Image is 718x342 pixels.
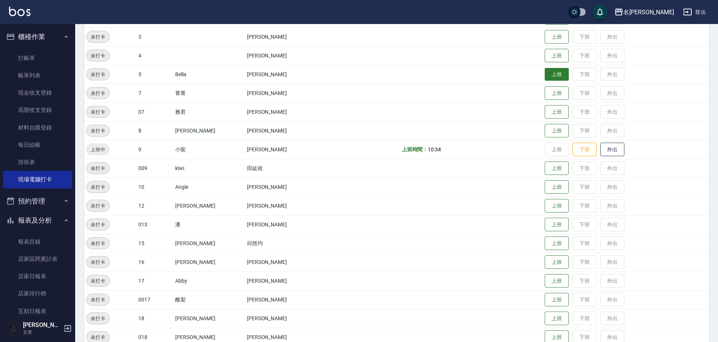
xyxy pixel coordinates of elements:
[136,215,174,234] td: 013
[136,102,174,121] td: 07
[173,65,245,84] td: Bella
[173,140,245,159] td: 小龍
[173,178,245,196] td: Angle
[86,33,109,41] span: 未打卡
[173,84,245,102] td: 菁菁
[3,191,72,211] button: 預約管理
[173,121,245,140] td: [PERSON_NAME]
[592,5,607,20] button: save
[136,84,174,102] td: 7
[173,196,245,215] td: [PERSON_NAME]
[3,50,72,67] a: 打帳單
[245,290,329,309] td: [PERSON_NAME]
[136,140,174,159] td: 9
[86,127,109,135] span: 未打卡
[3,119,72,136] a: 材料自購登錄
[6,321,21,336] img: Person
[3,84,72,101] a: 現金收支登錄
[3,67,72,84] a: 帳單列表
[245,65,329,84] td: [PERSON_NAME]
[245,215,329,234] td: [PERSON_NAME]
[545,218,569,232] button: 上班
[136,178,174,196] td: 10
[428,146,441,152] span: 10:34
[545,237,569,250] button: 上班
[136,253,174,271] td: 16
[245,196,329,215] td: [PERSON_NAME]
[3,101,72,119] a: 高階收支登錄
[245,140,329,159] td: [PERSON_NAME]
[136,309,174,328] td: 18
[23,321,61,329] h5: [PERSON_NAME]
[3,27,72,47] button: 櫃檯作業
[136,159,174,178] td: 009
[545,124,569,138] button: 上班
[245,253,329,271] td: [PERSON_NAME]
[245,84,329,102] td: [PERSON_NAME]
[136,46,174,65] td: 4
[545,30,569,44] button: 上班
[545,199,569,213] button: 上班
[136,121,174,140] td: 8
[3,250,72,268] a: 店家區間累計表
[136,234,174,253] td: 15
[173,309,245,328] td: [PERSON_NAME]
[245,46,329,65] td: [PERSON_NAME]
[245,159,329,178] td: 田紘祝
[173,290,245,309] td: 酪梨
[136,290,174,309] td: 0017
[402,146,428,152] b: 上班時間：
[245,178,329,196] td: [PERSON_NAME]
[545,105,569,119] button: 上班
[173,159,245,178] td: kiwi
[86,221,109,229] span: 未打卡
[245,121,329,140] td: [PERSON_NAME]
[545,274,569,288] button: 上班
[3,171,72,188] a: 現場電腦打卡
[136,65,174,84] td: 5
[245,271,329,290] td: [PERSON_NAME]
[573,143,597,157] button: 下班
[245,102,329,121] td: [PERSON_NAME]
[611,5,677,20] button: 名[PERSON_NAME]
[86,71,109,78] span: 未打卡
[545,161,569,175] button: 上班
[545,180,569,194] button: 上班
[245,309,329,328] td: [PERSON_NAME]
[136,271,174,290] td: 17
[173,102,245,121] td: 雅君
[173,253,245,271] td: [PERSON_NAME]
[545,68,569,81] button: 上班
[9,7,30,16] img: Logo
[173,234,245,253] td: [PERSON_NAME]
[86,315,109,322] span: 未打卡
[86,89,109,97] span: 未打卡
[173,271,245,290] td: Abby
[86,333,109,341] span: 未打卡
[3,154,72,171] a: 排班表
[136,196,174,215] td: 12
[86,202,109,210] span: 未打卡
[86,277,109,285] span: 未打卡
[3,303,72,320] a: 互助日報表
[545,312,569,325] button: 上班
[86,296,109,304] span: 未打卡
[86,164,109,172] span: 未打卡
[245,234,329,253] td: 邱慈均
[3,136,72,154] a: 每日結帳
[545,49,569,63] button: 上班
[3,211,72,230] button: 報表及分析
[86,146,110,154] span: 上班中
[245,27,329,46] td: [PERSON_NAME]
[623,8,674,17] div: 名[PERSON_NAME]
[545,86,569,100] button: 上班
[86,52,109,60] span: 未打卡
[3,233,72,250] a: 報表目錄
[3,268,72,285] a: 店家日報表
[136,27,174,46] td: 3
[173,215,245,234] td: 潘
[23,329,61,336] p: 主管
[86,240,109,247] span: 未打卡
[86,108,109,116] span: 未打卡
[3,285,72,302] a: 店家排行榜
